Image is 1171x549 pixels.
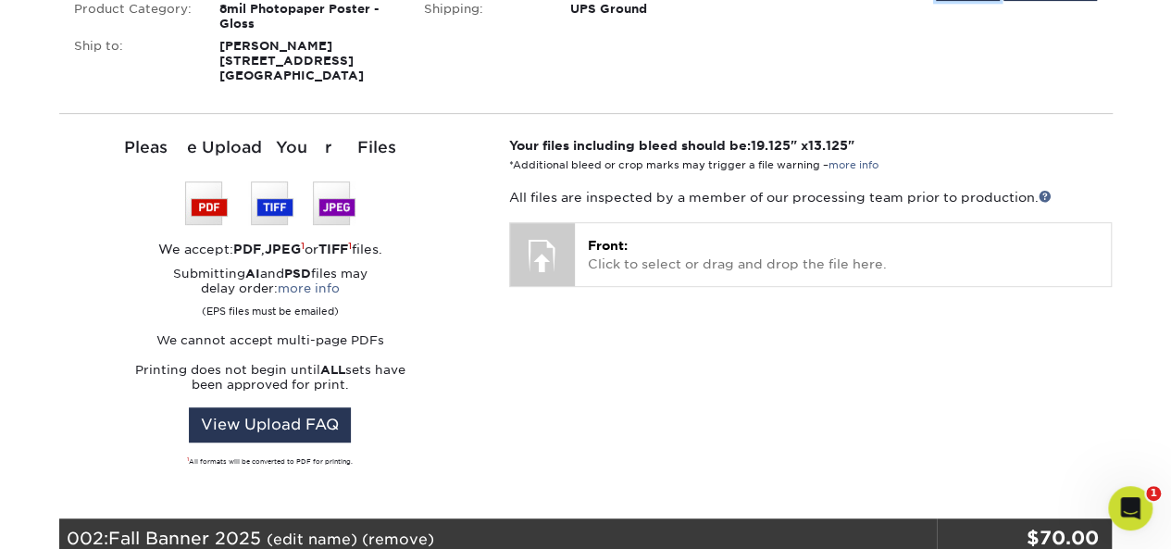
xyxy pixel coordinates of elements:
div: UPS Ground [556,2,761,17]
a: (edit name) [267,530,357,548]
p: All files are inspected by a member of our processing team prior to production. [509,188,1112,206]
a: more info [278,281,340,295]
div: 8mil Photopaper Poster - Gloss [206,2,410,31]
span: 19.125 [751,138,791,153]
strong: TIFF [318,242,348,256]
div: All formats will be converted to PDF for printing. [59,457,482,467]
span: 1 [1146,486,1161,501]
span: Fall Banner 2025 [108,528,261,548]
p: Click to select or drag and drop the file here. [588,236,1098,274]
strong: ALL [320,363,345,377]
sup: 1 [348,240,352,251]
div: Product Category: [60,2,206,31]
strong: PSD [284,267,311,281]
span: 13.125 [808,138,848,153]
strong: JPEG [265,242,301,256]
strong: [PERSON_NAME] [STREET_ADDRESS] [GEOGRAPHIC_DATA] [219,39,364,82]
p: Printing does not begin until sets have been approved for print. [59,363,482,393]
strong: Your files including bleed should be: " x " [509,138,854,153]
a: more info [828,159,878,171]
span: Front: [588,238,628,253]
div: We accept: , or files. [59,240,482,258]
p: Submitting and files may delay order: [59,267,482,318]
small: (EPS files must be emailed) [202,296,339,318]
a: (remove) [362,530,434,548]
small: *Additional bleed or crop marks may trigger a file warning – [509,159,878,171]
div: Shipping: [410,2,556,17]
div: Please Upload Your Files [59,136,482,160]
a: View Upload FAQ [189,407,351,443]
sup: 1 [187,456,189,462]
p: We cannot accept multi-page PDFs [59,333,482,348]
strong: AI [245,267,260,281]
img: We accept: PSD, TIFF, or JPEG (JPG) [185,181,355,225]
sup: 1 [301,240,305,251]
div: Ship to: [60,39,206,83]
iframe: Google Customer Reviews [5,493,157,543]
iframe: Intercom live chat [1108,486,1152,530]
strong: PDF [233,242,261,256]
